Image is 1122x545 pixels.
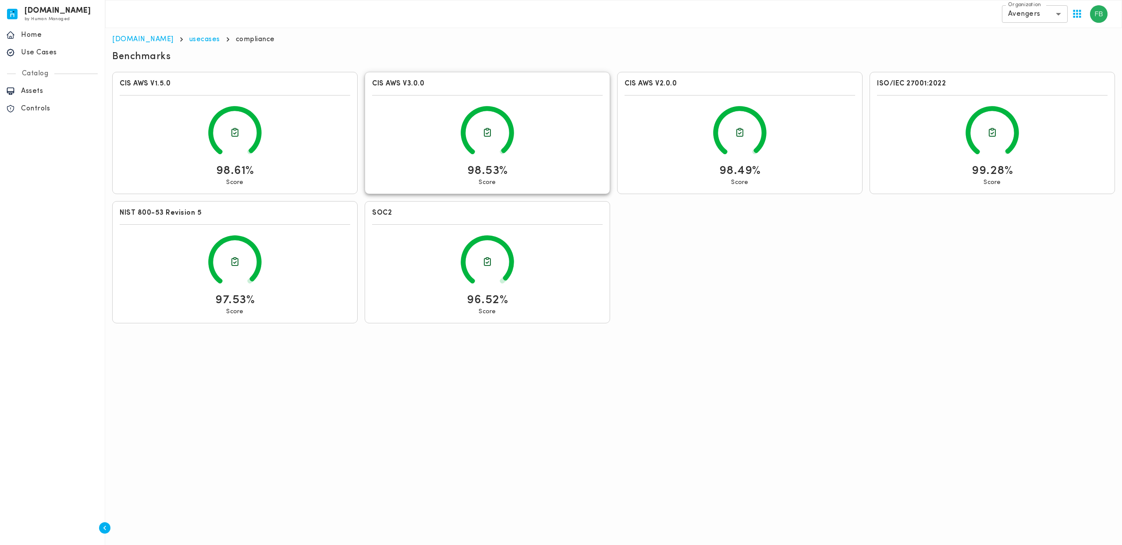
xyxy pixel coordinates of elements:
[1086,2,1111,26] button: User
[25,17,70,21] span: by Human Managed
[877,79,1108,88] h6: ISO/IEC 27001:2022
[1002,5,1068,23] div: Avengers
[236,35,275,44] p: compliance
[7,9,18,19] img: invicta.io
[479,308,496,316] p: Score
[120,79,350,88] h6: CIS AWS V1.5.0
[21,87,99,96] p: Assets
[467,163,508,179] p: 98.53%
[479,179,496,187] p: Score
[372,79,603,88] h6: CIS AWS V3.0.0
[21,48,99,57] p: Use Cases
[731,179,748,187] p: Score
[226,308,243,316] p: Score
[1090,5,1108,23] img: Francis Botavara
[226,179,243,187] p: Score
[112,36,174,43] a: [DOMAIN_NAME]
[21,31,99,39] p: Home
[972,163,1013,179] p: 99.28%
[112,51,170,63] h5: Benchmarks
[719,163,761,179] p: 98.49%
[467,292,508,308] p: 96.52%
[216,163,254,179] p: 98.61%
[372,209,603,217] h6: SOC2
[120,209,350,217] h6: NIST 800-53 Revision 5
[112,35,1115,44] nav: breadcrumb
[25,8,91,14] h6: [DOMAIN_NAME]
[984,179,1001,187] p: Score
[1008,1,1041,9] label: Organization
[16,69,55,78] p: Catalog
[189,36,220,43] a: usecases
[21,104,99,113] p: Controls
[215,292,255,308] p: 97.53%
[625,79,855,88] h6: CIS AWS V2.0.0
